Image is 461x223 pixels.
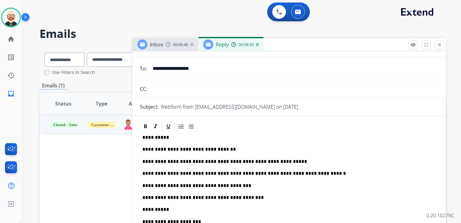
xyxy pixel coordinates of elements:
[96,100,107,107] span: Type
[140,85,147,93] p: CC:
[40,28,446,40] h2: Emails
[216,41,229,48] span: Reply
[50,122,84,128] span: Closed – Solved
[164,122,173,131] div: Underline
[151,122,160,131] div: Italic
[7,90,15,97] mat-icon: inbox
[177,122,186,131] div: Ordered List
[7,72,15,79] mat-icon: history
[140,103,159,111] p: Subject:
[410,42,416,48] mat-icon: remove_red_eye
[7,35,15,43] mat-icon: home
[141,122,150,131] div: Bold
[2,9,20,26] img: avatar
[40,82,67,90] p: Emails (1)
[150,41,163,48] span: Inbox
[437,42,442,48] mat-icon: close
[52,69,95,75] label: Use Filters In Search
[129,100,151,107] span: Assignee
[140,65,147,72] p: To:
[87,122,128,128] span: Customer Support
[187,122,196,131] div: Bullet List
[161,103,298,111] p: Webform from [EMAIL_ADDRESS][DOMAIN_NAME] on [DATE]
[239,42,254,47] span: 00:06:33
[426,212,455,219] p: 0.20.1027RC
[423,42,429,48] mat-icon: fullscreen
[173,42,188,47] span: 00:06:45
[123,119,133,129] img: agent-avatar
[55,100,72,107] span: Status
[7,54,15,61] mat-icon: list_alt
